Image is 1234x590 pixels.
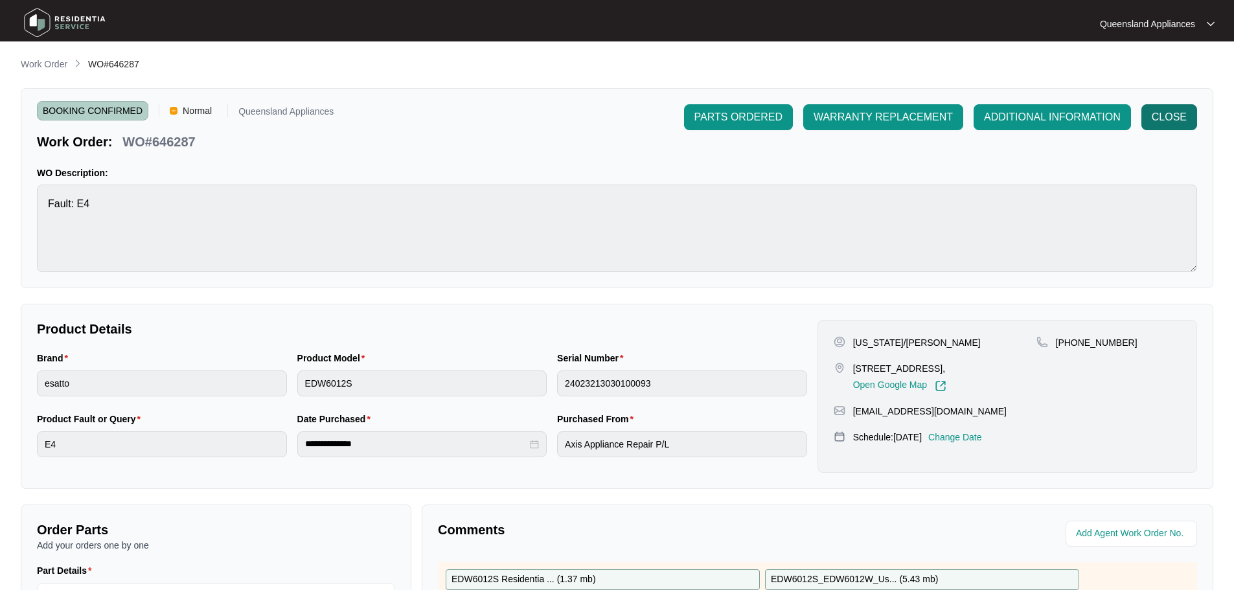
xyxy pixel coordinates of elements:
img: Vercel Logo [170,107,177,115]
span: CLOSE [1152,109,1187,125]
img: chevron-right [73,58,83,69]
p: EDW6012S Residentia ... ( 1.37 mb ) [451,573,596,587]
label: Serial Number [557,352,628,365]
p: Queensland Appliances [1100,17,1195,30]
button: WARRANTY REPLACEMENT [803,104,963,130]
p: Order Parts [37,521,395,539]
span: WARRANTY REPLACEMENT [814,109,953,125]
span: WO#646287 [88,59,139,69]
p: Change Date [928,431,982,444]
img: residentia service logo [19,3,110,42]
p: Comments [438,521,808,539]
img: map-pin [834,431,845,442]
p: [EMAIL_ADDRESS][DOMAIN_NAME] [853,405,1007,418]
textarea: Fault: E4 [37,185,1197,272]
label: Product Model [297,352,371,365]
label: Date Purchased [297,413,376,425]
p: [US_STATE]/[PERSON_NAME] [853,336,981,349]
button: CLOSE [1141,104,1197,130]
span: PARTS ORDERED [694,109,783,125]
span: ADDITIONAL INFORMATION [984,109,1121,125]
p: WO Description: [37,166,1197,179]
span: Normal [177,101,217,120]
a: Open Google Map [853,380,946,392]
a: Work Order [18,58,70,72]
label: Product Fault or Query [37,413,146,425]
span: BOOKING CONFIRMED [37,101,148,120]
input: Product Fault or Query [37,431,287,457]
p: Work Order: [37,133,112,151]
p: [STREET_ADDRESS], [853,362,946,375]
img: map-pin [834,405,845,416]
button: ADDITIONAL INFORMATION [974,104,1131,130]
p: Schedule: [DATE] [853,431,922,444]
img: dropdown arrow [1207,21,1215,27]
input: Brand [37,370,287,396]
label: Brand [37,352,73,365]
img: map-pin [834,362,845,374]
img: map-pin [1036,336,1048,348]
p: Work Order [21,58,67,71]
p: EDW6012S_EDW6012W_Us... ( 5.43 mb ) [771,573,938,587]
input: Date Purchased [305,437,528,451]
p: [PHONE_NUMBER] [1056,336,1137,349]
input: Product Model [297,370,547,396]
button: PARTS ORDERED [684,104,793,130]
p: Product Details [37,320,807,338]
input: Purchased From [557,431,807,457]
img: Link-External [935,380,946,392]
input: Serial Number [557,370,807,396]
label: Purchased From [557,413,639,425]
p: Queensland Appliances [238,107,334,120]
label: Part Details [37,564,97,577]
p: Add your orders one by one [37,539,395,552]
p: WO#646287 [122,133,195,151]
input: Add Agent Work Order No. [1076,526,1189,541]
img: user-pin [834,336,845,348]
